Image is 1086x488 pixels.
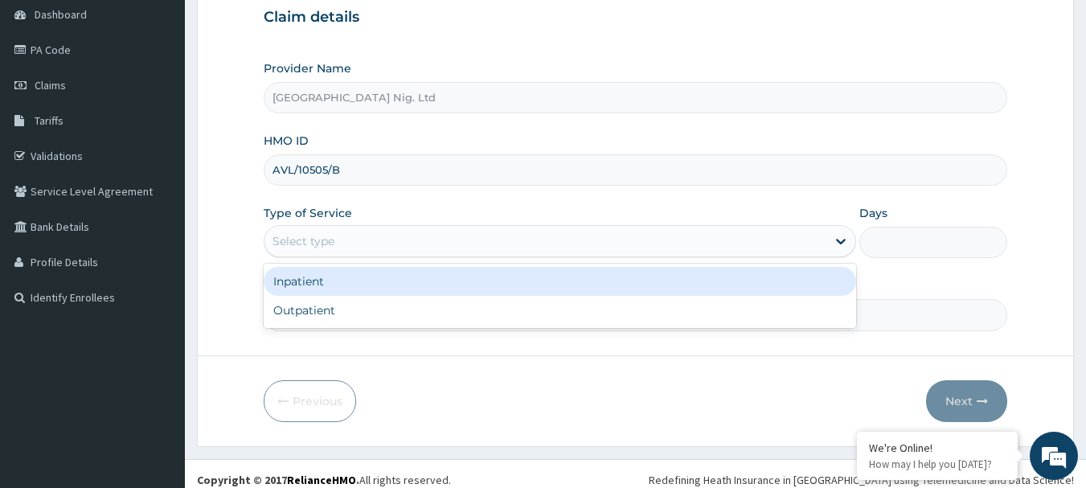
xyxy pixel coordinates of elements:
label: Days [859,205,887,221]
h3: Claim details [264,9,1008,27]
a: RelianceHMO [287,473,356,487]
div: Chat with us now [84,90,270,111]
div: Inpatient [264,267,856,296]
label: Provider Name [264,60,351,76]
img: d_794563401_company_1708531726252_794563401 [30,80,65,121]
span: Claims [35,78,66,92]
label: HMO ID [264,133,309,149]
span: We're online! [93,143,222,306]
input: Enter HMO ID [264,154,1008,186]
div: Minimize live chat window [264,8,302,47]
button: Next [926,380,1007,422]
span: Dashboard [35,7,87,22]
textarea: Type your message and hit 'Enter' [8,321,306,377]
p: How may I help you today? [869,457,1006,471]
span: Tariffs [35,113,64,128]
label: Type of Service [264,205,352,221]
button: Previous [264,380,356,422]
div: We're Online! [869,441,1006,455]
div: Outpatient [264,296,856,325]
div: Select type [273,233,334,249]
strong: Copyright © 2017 . [197,473,359,487]
div: Redefining Heath Insurance in [GEOGRAPHIC_DATA] using Telemedicine and Data Science! [649,472,1074,488]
